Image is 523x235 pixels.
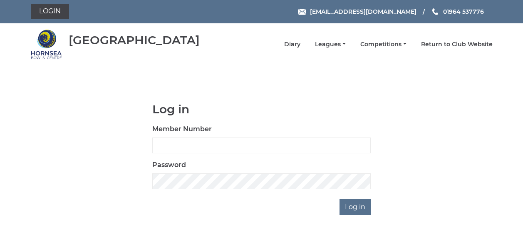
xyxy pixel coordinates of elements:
[431,7,484,16] a: Phone us 01964 537776
[284,40,300,48] a: Diary
[443,8,484,15] span: 01964 537776
[69,34,200,47] div: [GEOGRAPHIC_DATA]
[360,40,407,48] a: Competitions
[152,103,371,116] h1: Log in
[340,199,371,215] input: Log in
[152,160,186,170] label: Password
[310,8,416,15] span: [EMAIL_ADDRESS][DOMAIN_NAME]
[298,9,306,15] img: Email
[432,8,438,15] img: Phone us
[152,124,212,134] label: Member Number
[421,40,493,48] a: Return to Club Website
[31,29,62,60] img: Hornsea Bowls Centre
[31,4,69,19] a: Login
[298,7,416,16] a: Email [EMAIL_ADDRESS][DOMAIN_NAME]
[315,40,346,48] a: Leagues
